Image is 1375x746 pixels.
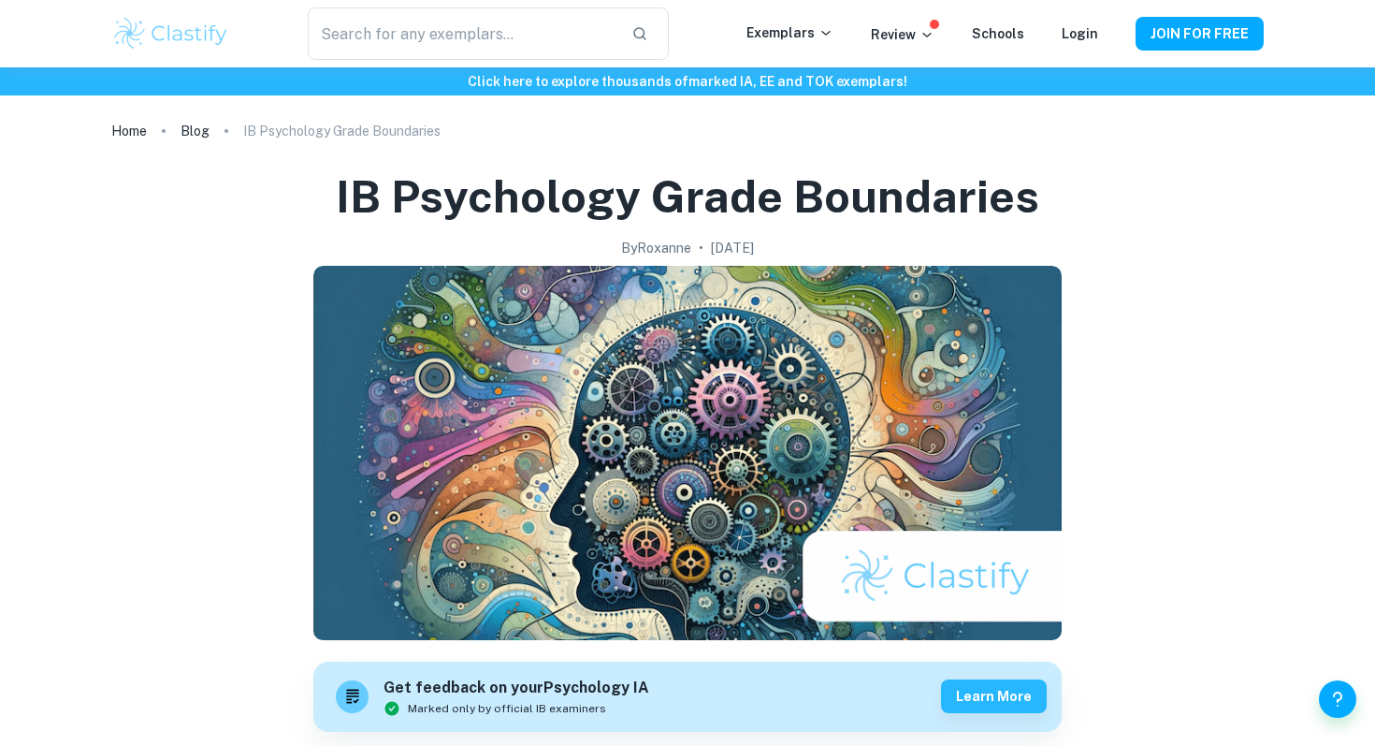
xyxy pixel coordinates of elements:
[941,680,1047,713] button: Learn more
[972,26,1024,41] a: Schools
[746,22,833,43] p: Exemplars
[384,677,649,700] h6: Get feedback on your Psychology IA
[313,266,1062,640] img: IB Psychology Grade Boundaries cover image
[111,15,230,52] img: Clastify logo
[336,167,1039,227] h1: IB Psychology Grade Boundaries
[1062,26,1098,41] a: Login
[408,700,606,717] span: Marked only by official IB examiners
[1136,17,1264,51] button: JOIN FOR FREE
[699,238,703,258] p: •
[243,121,441,141] p: IB Psychology Grade Boundaries
[1319,680,1356,718] button: Help and Feedback
[313,662,1062,732] a: Get feedback on yourPsychology IAMarked only by official IB examinersLearn more
[711,238,754,258] h2: [DATE]
[308,7,616,60] input: Search for any exemplars...
[871,24,934,45] p: Review
[621,238,691,258] h2: By Roxanne
[111,118,147,144] a: Home
[181,118,210,144] a: Blog
[4,71,1371,92] h6: Click here to explore thousands of marked IA, EE and TOK exemplars !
